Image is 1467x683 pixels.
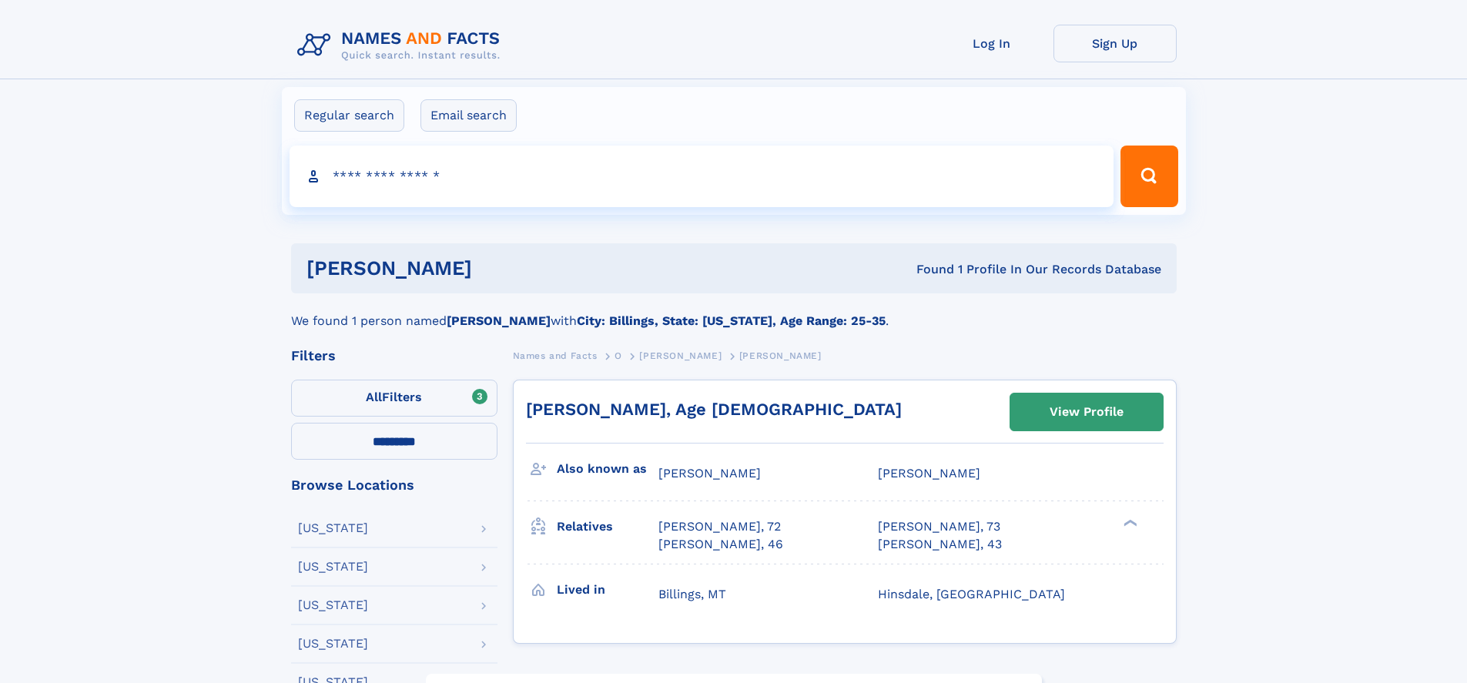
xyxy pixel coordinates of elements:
a: [PERSON_NAME], Age [DEMOGRAPHIC_DATA] [526,400,902,419]
img: Logo Names and Facts [291,25,513,66]
span: [PERSON_NAME] [739,350,822,361]
label: Email search [420,99,517,132]
input: search input [290,146,1114,207]
h3: Relatives [557,514,658,540]
a: Sign Up [1053,25,1177,62]
div: Found 1 Profile In Our Records Database [694,261,1161,278]
a: Names and Facts [513,346,598,365]
h3: Lived in [557,577,658,603]
a: [PERSON_NAME] [639,346,722,365]
a: [PERSON_NAME], 43 [878,536,1002,553]
b: [PERSON_NAME] [447,313,551,328]
span: Hinsdale, [GEOGRAPHIC_DATA] [878,587,1065,601]
span: O [615,350,622,361]
h1: [PERSON_NAME] [306,259,695,278]
div: [US_STATE] [298,599,368,611]
span: [PERSON_NAME] [878,466,980,480]
div: [US_STATE] [298,638,368,650]
a: Log In [930,25,1053,62]
span: All [366,390,382,404]
a: [PERSON_NAME], 72 [658,518,781,535]
a: [PERSON_NAME], 73 [878,518,1000,535]
div: [US_STATE] [298,561,368,573]
div: ❯ [1120,518,1138,528]
a: [PERSON_NAME], 46 [658,536,783,553]
span: Billings, MT [658,587,726,601]
a: O [615,346,622,365]
div: Filters [291,349,497,363]
span: [PERSON_NAME] [658,466,761,480]
a: View Profile [1010,393,1163,430]
label: Filters [291,380,497,417]
div: We found 1 person named with . [291,293,1177,330]
button: Search Button [1120,146,1177,207]
div: [US_STATE] [298,522,368,534]
h3: Also known as [557,456,658,482]
b: City: Billings, State: [US_STATE], Age Range: 25-35 [577,313,886,328]
div: Browse Locations [291,478,497,492]
span: [PERSON_NAME] [639,350,722,361]
label: Regular search [294,99,404,132]
div: View Profile [1050,394,1124,430]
